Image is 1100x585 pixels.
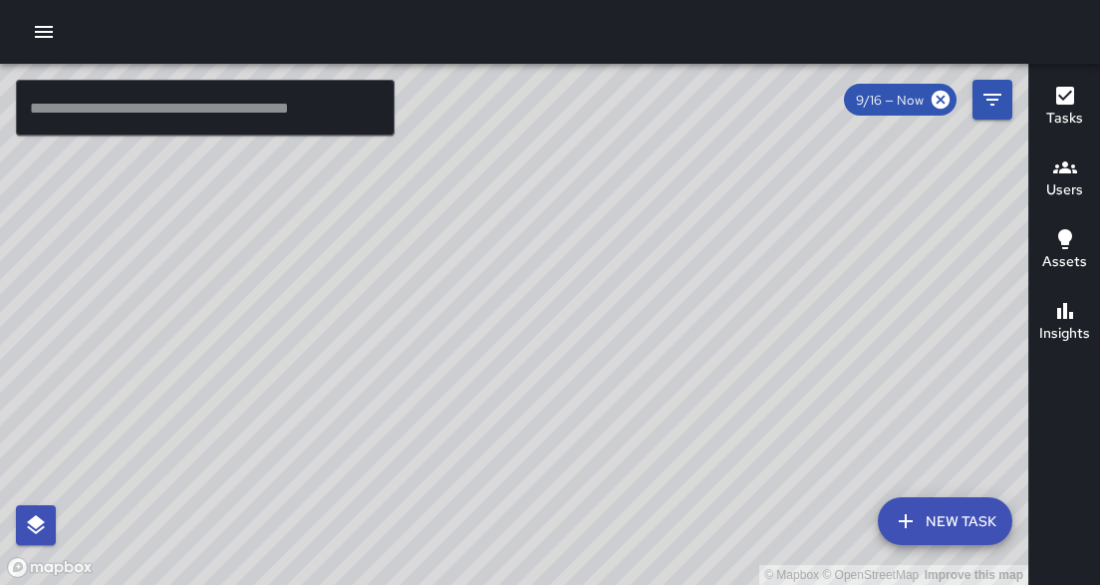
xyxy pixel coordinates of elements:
[1029,287,1100,359] button: Insights
[844,84,957,116] div: 9/16 — Now
[1029,72,1100,144] button: Tasks
[1029,144,1100,215] button: Users
[878,497,1012,545] button: New Task
[1029,215,1100,287] button: Assets
[1046,179,1083,201] h6: Users
[1039,323,1090,345] h6: Insights
[1046,108,1083,130] h6: Tasks
[1042,251,1087,273] h6: Assets
[972,80,1012,120] button: Filters
[844,92,936,109] span: 9/16 — Now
